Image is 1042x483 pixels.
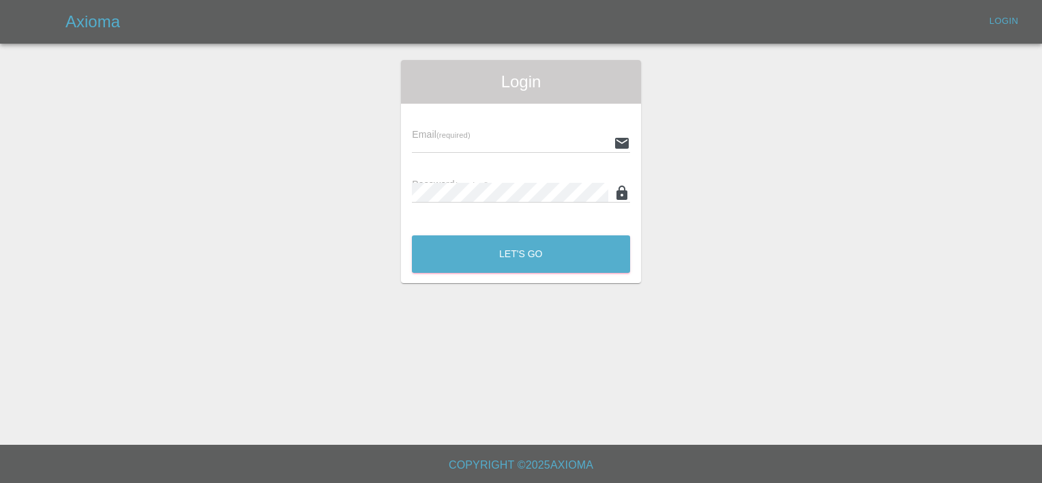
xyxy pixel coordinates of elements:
[455,181,489,189] small: (required)
[412,129,470,140] span: Email
[412,235,630,273] button: Let's Go
[412,71,630,93] span: Login
[412,179,488,190] span: Password
[436,131,471,139] small: (required)
[982,11,1026,32] a: Login
[65,11,120,33] h5: Axioma
[11,456,1031,475] h6: Copyright © 2025 Axioma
